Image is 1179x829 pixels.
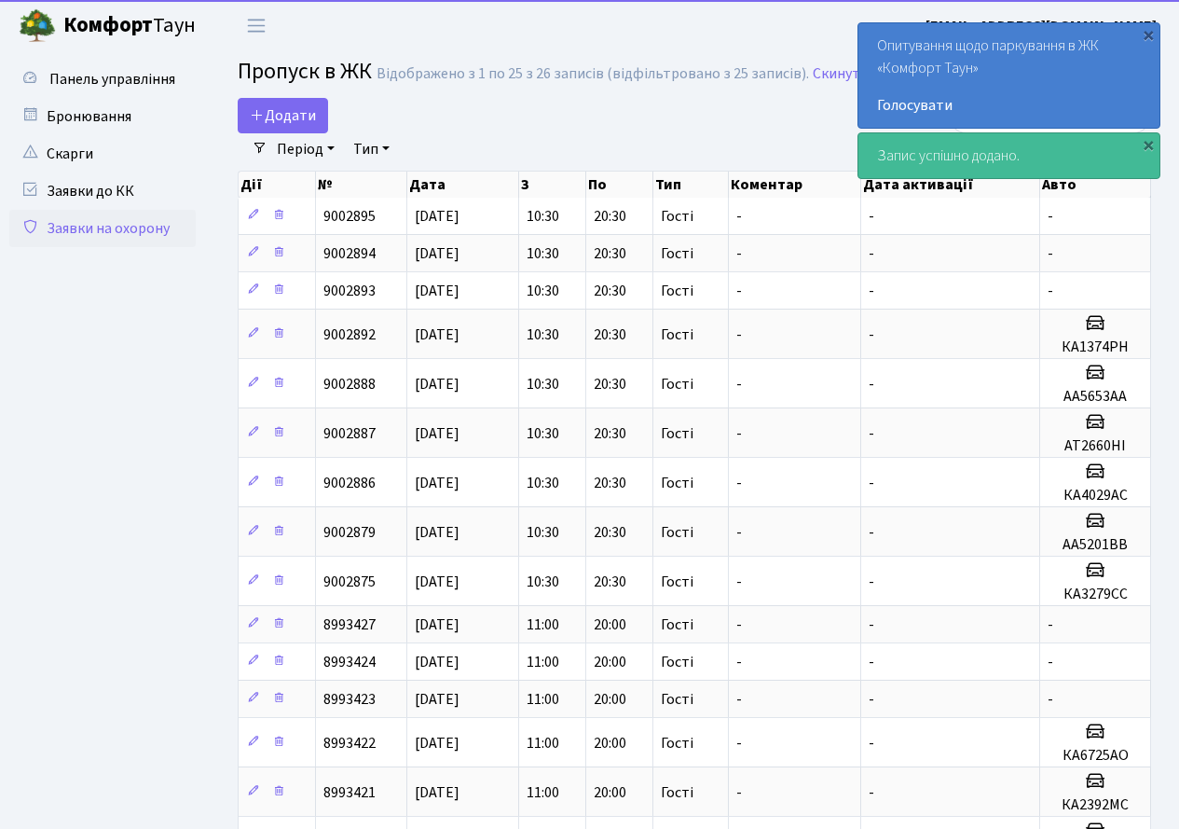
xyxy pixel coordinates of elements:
span: [DATE] [415,325,459,345]
span: - [869,689,874,710]
span: - [1048,689,1053,710]
span: Панель управління [49,69,175,90]
span: [DATE] [415,423,459,444]
span: Гості [661,327,693,342]
span: - [869,522,874,543]
a: Скинути [813,65,869,83]
span: - [736,615,742,635]
button: Переключити навігацію [233,10,280,41]
span: 10:30 [527,206,559,227]
span: Додати [250,105,316,126]
span: - [736,473,742,493]
span: [DATE] [415,473,459,493]
span: 10:30 [527,243,559,264]
span: 8993423 [323,689,376,710]
span: - [869,733,874,753]
span: - [869,473,874,493]
span: - [736,782,742,803]
div: Опитування щодо паркування в ЖК «Комфорт Таун» [858,23,1159,128]
th: № [316,172,408,198]
span: 10:30 [527,374,559,394]
span: - [869,243,874,264]
span: Гості [661,525,693,540]
span: 20:30 [594,423,626,444]
span: - [869,572,874,592]
th: Коментар [729,172,862,198]
span: [DATE] [415,281,459,301]
span: 10:30 [527,572,559,592]
span: 8993424 [323,652,376,672]
span: - [869,374,874,394]
span: - [736,374,742,394]
a: Панель управління [9,61,196,98]
span: Гості [661,377,693,392]
span: 20:00 [594,733,626,753]
span: 20:30 [594,325,626,345]
span: Гості [661,655,693,670]
span: - [869,423,874,444]
span: - [1048,652,1053,672]
span: - [736,522,742,543]
span: 10:30 [527,281,559,301]
span: Гості [661,617,693,632]
h5: КА2392МС [1048,796,1143,814]
span: 20:00 [594,652,626,672]
span: 20:00 [594,782,626,803]
span: Гості [661,476,693,490]
span: 20:30 [594,281,626,301]
h5: АА5201ВВ [1048,536,1143,554]
img: logo.png [19,7,56,45]
span: - [1048,243,1053,264]
span: 11:00 [527,652,559,672]
span: - [869,782,874,803]
span: 9002893 [323,281,376,301]
span: 9002894 [323,243,376,264]
span: 8993421 [323,782,376,803]
th: Дата активації [861,172,1040,198]
span: [DATE] [415,243,459,264]
span: 10:30 [527,522,559,543]
span: [DATE] [415,615,459,635]
span: 20:30 [594,243,626,264]
span: Гості [661,736,693,751]
h5: АА5653АА [1048,388,1143,406]
th: З [519,172,586,198]
span: 11:00 [527,615,559,635]
div: × [1139,25,1158,44]
div: × [1139,135,1158,154]
span: - [1048,615,1053,635]
span: Гості [661,426,693,441]
span: [DATE] [415,522,459,543]
th: Авто [1040,172,1151,198]
a: Тип [346,133,397,165]
span: 20:30 [594,572,626,592]
span: 11:00 [527,733,559,753]
span: 11:00 [527,782,559,803]
span: 9002895 [323,206,376,227]
a: Голосувати [877,94,1141,117]
span: Гості [661,246,693,261]
a: [EMAIL_ADDRESS][DOMAIN_NAME] [925,15,1157,37]
span: - [1048,206,1053,227]
span: - [869,652,874,672]
a: Бронювання [9,98,196,135]
span: Гості [661,574,693,589]
span: - [736,652,742,672]
span: 10:30 [527,473,559,493]
th: Тип [653,172,729,198]
span: [DATE] [415,689,459,710]
div: Відображено з 1 по 25 з 26 записів (відфільтровано з 25 записів). [377,65,809,83]
h5: КА1374РН [1048,339,1143,356]
span: 11:00 [527,689,559,710]
th: По [586,172,653,198]
span: - [869,615,874,635]
span: 9002887 [323,423,376,444]
span: 9002886 [323,473,376,493]
span: - [736,423,742,444]
span: - [736,572,742,592]
span: 20:30 [594,374,626,394]
span: 20:00 [594,689,626,710]
th: Дії [239,172,316,198]
span: - [869,206,874,227]
span: - [736,243,742,264]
